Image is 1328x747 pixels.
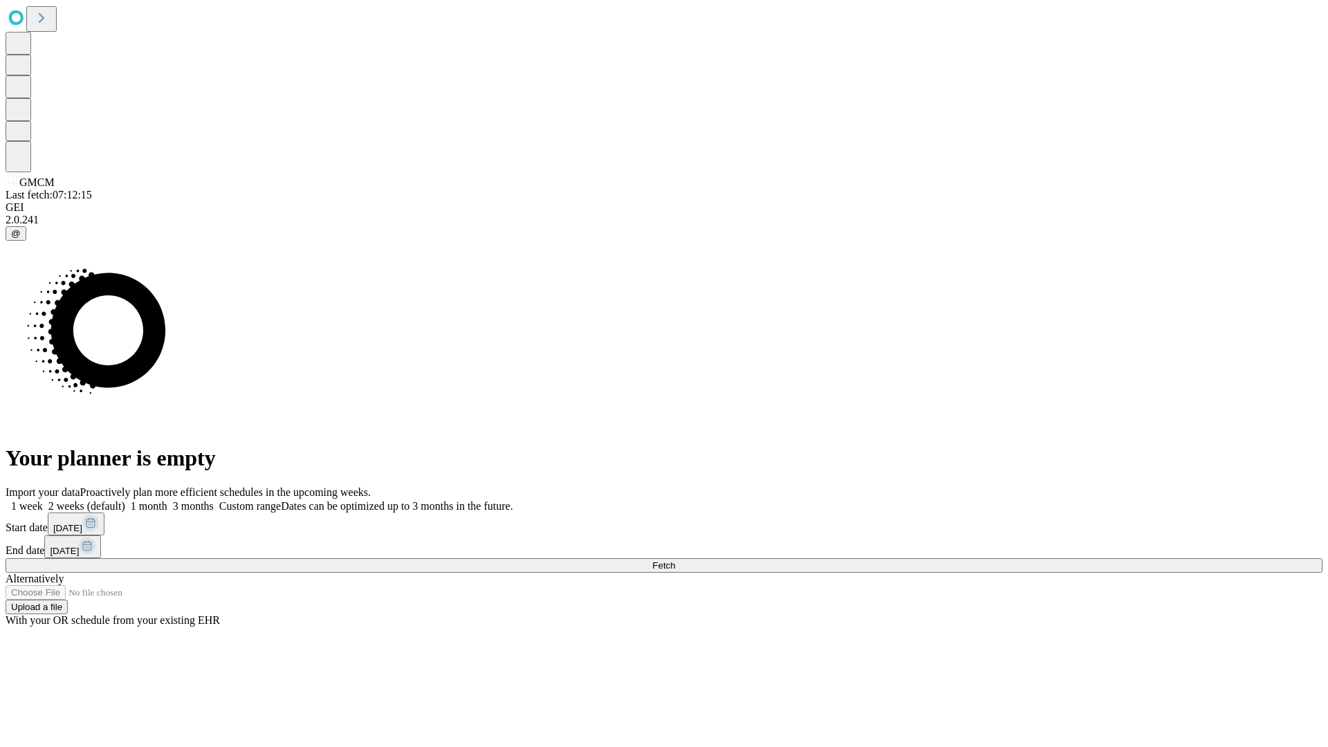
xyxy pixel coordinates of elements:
[652,560,675,571] span: Fetch
[6,513,1322,535] div: Start date
[6,189,92,201] span: Last fetch: 07:12:15
[80,486,371,498] span: Proactively plan more efficient schedules in the upcoming weeks.
[44,535,101,558] button: [DATE]
[6,535,1322,558] div: End date
[19,176,55,188] span: GMCM
[53,523,82,533] span: [DATE]
[6,445,1322,471] h1: Your planner is empty
[281,500,513,512] span: Dates can be optimized up to 3 months in the future.
[48,500,125,512] span: 2 weeks (default)
[6,614,220,626] span: With your OR schedule from your existing EHR
[173,500,214,512] span: 3 months
[6,486,80,498] span: Import your data
[6,558,1322,573] button: Fetch
[6,226,26,241] button: @
[219,500,281,512] span: Custom range
[6,573,64,584] span: Alternatively
[6,600,68,614] button: Upload a file
[50,546,79,556] span: [DATE]
[11,228,21,239] span: @
[48,513,104,535] button: [DATE]
[6,214,1322,226] div: 2.0.241
[131,500,167,512] span: 1 month
[11,500,43,512] span: 1 week
[6,201,1322,214] div: GEI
